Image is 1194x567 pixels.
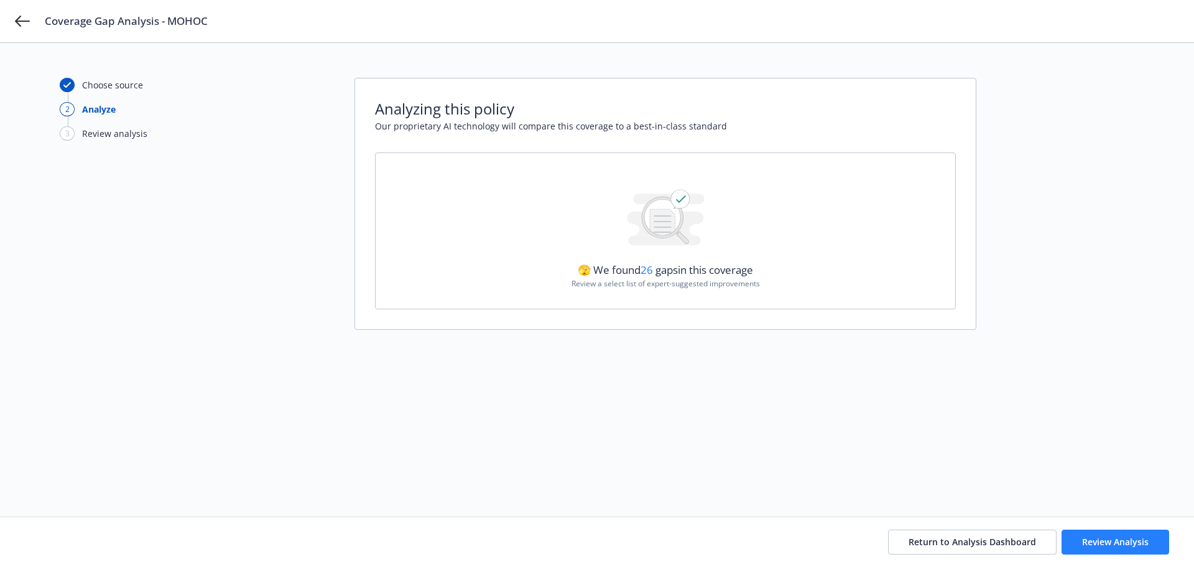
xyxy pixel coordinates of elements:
div: 3 [60,126,75,141]
button: Return to Analysis Dashboard [888,530,1057,555]
span: 🫣 We found gaps in this coverage [578,263,753,277]
span: Analyzing this policy [375,98,956,119]
span: Review a select list of expert-suggested improvements [572,278,760,289]
div: Review analysis [82,127,147,140]
span: Coverage Gap Analysis - MOHOC [45,14,208,29]
div: 2 [60,102,75,116]
span: 26 [641,263,653,277]
span: Return to Analysis Dashboard [909,536,1036,548]
span: Review Analysis [1082,536,1149,548]
div: Choose source [82,78,143,91]
span: Our proprietary AI technology will compare this coverage to a best-in-class standard [375,119,956,133]
div: Analyze [82,103,116,116]
button: Review Analysis [1062,530,1169,555]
